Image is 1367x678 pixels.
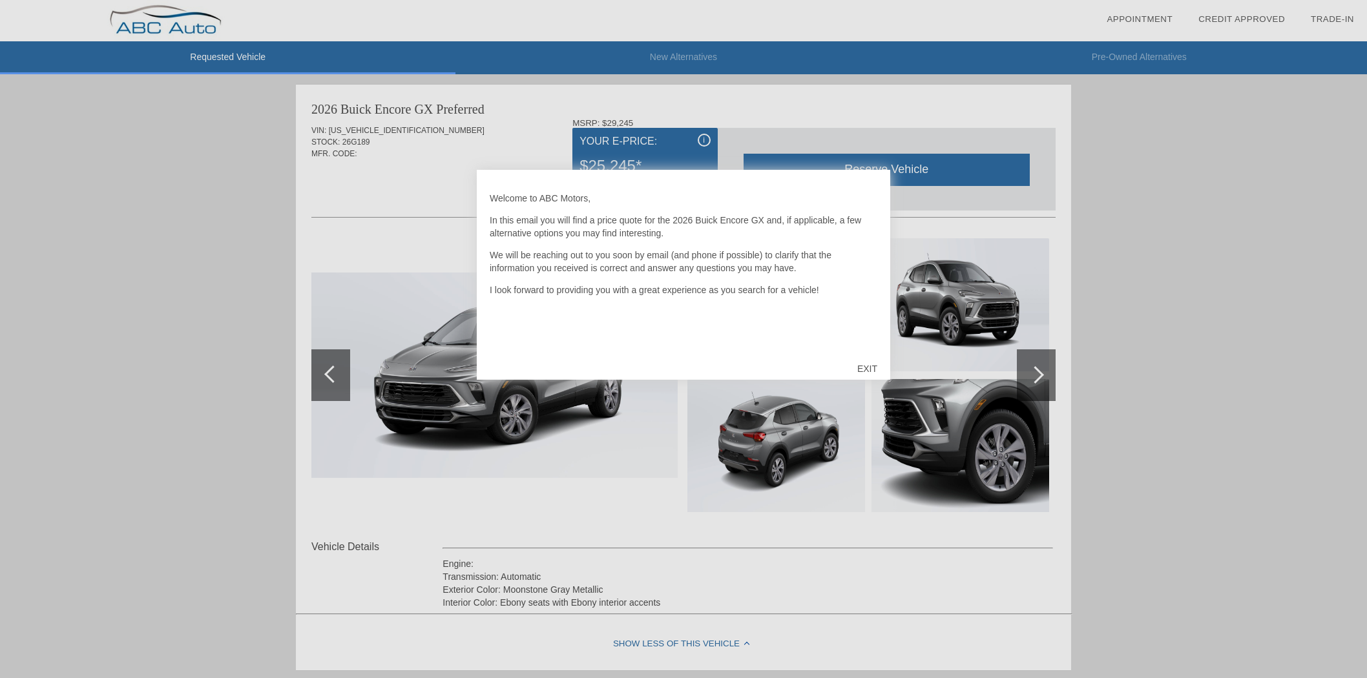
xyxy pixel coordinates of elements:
[1107,14,1173,24] a: Appointment
[490,283,877,296] p: I look forward to providing you with a great experience as you search for a vehicle!
[844,349,890,388] div: EXIT
[490,192,877,205] p: Welcome to ABC Motors,
[1311,14,1354,24] a: Trade-In
[490,214,877,240] p: In this email you will find a price quote for the 2026 Buick Encore GX and, if applicable, a few ...
[1198,14,1285,24] a: Credit Approved
[490,249,877,274] p: We will be reaching out to you soon by email (and phone if possible) to clarify that the informat...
